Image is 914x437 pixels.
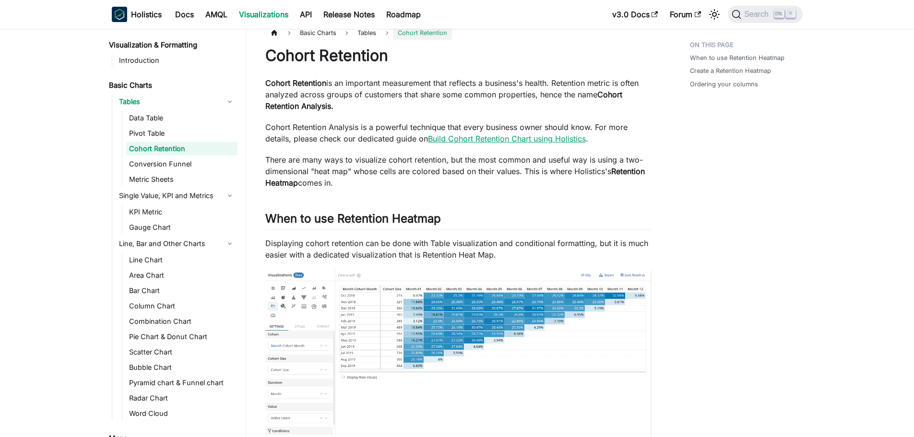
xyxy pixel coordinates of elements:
a: Home page [265,26,284,40]
a: Create a Retention Heatmap [690,66,771,75]
a: Combination Chart [126,315,237,328]
a: Introduction [116,54,237,67]
a: Bar Chart [126,284,237,297]
a: Build Cohort Retention Chart using Holistics [428,134,586,143]
button: Switch between dark and light mode (currently light mode) [707,7,722,22]
button: Search (Ctrl+K) [728,6,802,23]
a: Data Table [126,111,237,125]
a: Radar Chart [126,391,237,405]
a: Tables [116,94,237,109]
a: AMQL [200,7,233,22]
a: Column Chart [126,299,237,313]
a: Roadmap [380,7,427,22]
p: is an important measurement that reflects a business's health. Retention metric is often analyzed... [265,77,652,112]
h2: When to use Retention Heatmap [265,212,652,230]
span: Cohort Retention [393,26,452,40]
a: Line, Bar and Other Charts [116,236,237,251]
a: Line Chart [126,253,237,267]
h1: Cohort Retention [265,46,652,65]
a: Pie Chart & Donut Chart [126,330,237,343]
a: Conversion Funnel [126,157,237,171]
a: Area Chart [126,269,237,282]
a: Gauge Chart [126,221,237,234]
nav: Breadcrumbs [265,26,652,40]
img: Holistics [112,7,127,22]
a: Release Notes [318,7,380,22]
a: Docs [169,7,200,22]
a: API [294,7,318,22]
a: KPI Metric [126,205,237,219]
span: Search [741,10,774,19]
a: Metric Sheets [126,173,237,186]
a: Pivot Table [126,127,237,140]
a: HolisticsHolistics [112,7,162,22]
a: Basic Charts [106,79,237,92]
strong: Cohort Retention [265,78,326,88]
span: Basic Charts [295,26,341,40]
b: Holistics [131,9,162,20]
span: Tables [353,26,381,40]
strong: Cohort Retention Analysis. [265,90,622,111]
a: Bubble Chart [126,361,237,374]
p: Cohort Retention Analysis is a powerful technique that every business owner should know. For more... [265,121,652,144]
p: Displaying cohort retention can be done with Table visualization and conditional formatting, but ... [265,237,652,260]
a: v3.0 Docs [606,7,664,22]
a: Cohort Retention [126,142,237,155]
a: Visualization & Formatting [106,38,237,52]
a: Forum [664,7,707,22]
a: When to use Retention Heatmap [690,53,784,62]
kbd: K [786,10,795,18]
p: There are many ways to visualize cohort retention, but the most common and useful way is using a ... [265,154,652,189]
a: Visualizations [233,7,294,22]
nav: Docs sidebar [102,29,246,437]
a: Ordering your columns [690,80,758,89]
a: Word Cloud [126,407,237,420]
a: Single Value, KPI and Metrics [116,188,237,203]
a: Pyramid chart & Funnel chart [126,376,237,390]
a: Scatter Chart [126,345,237,359]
